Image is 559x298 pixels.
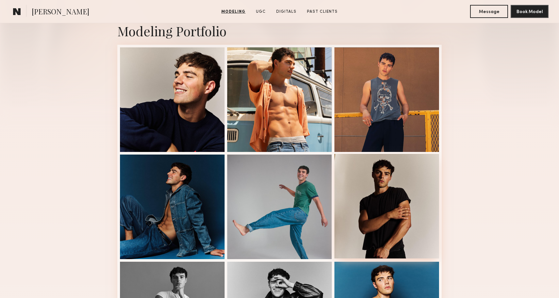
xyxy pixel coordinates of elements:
[274,9,299,15] a: Digitals
[511,5,549,18] button: Book Model
[511,8,549,14] a: Book Model
[117,22,442,40] div: Modeling Portfolio
[219,9,248,15] a: Modeling
[304,9,340,15] a: Past Clients
[253,9,268,15] a: UGC
[470,5,508,18] button: Message
[32,7,89,18] span: [PERSON_NAME]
